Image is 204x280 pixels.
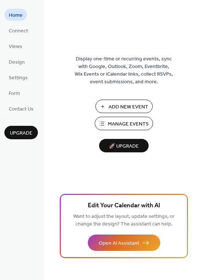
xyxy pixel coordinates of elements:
[4,56,29,68] a: Design
[10,129,32,137] span: Upgrade
[88,235,160,251] button: Open AI Assistant
[4,24,32,36] a: Connect
[95,100,153,113] button: Add New Event
[95,117,153,130] button: Manage Events
[9,90,20,97] span: Form
[4,87,24,99] a: Form
[9,12,23,19] span: Home
[4,126,38,139] button: Upgrade
[108,120,149,128] span: Manage Events
[4,103,38,115] a: Contact Us
[4,9,27,21] a: Home
[99,139,149,152] button: 🚀 Upgrade
[99,240,139,247] span: Open AI Assistant
[109,103,148,111] span: Add New Event
[4,71,32,83] a: Settings
[9,27,28,35] span: Connect
[103,141,144,151] span: 🚀 Upgrade
[9,105,34,113] span: Contact Us
[75,55,173,86] span: Display one-time or recurring events, sync with Google, Outlook, Zoom, Eventbrite, Wix Events or ...
[9,74,28,82] span: Settings
[9,43,22,51] span: Views
[73,212,174,229] span: Want to adjust the layout, update settings, or change the design? The assistant can help.
[9,59,25,66] span: Design
[4,40,27,52] a: Views
[88,201,160,211] span: Edit Your Calendar with AI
